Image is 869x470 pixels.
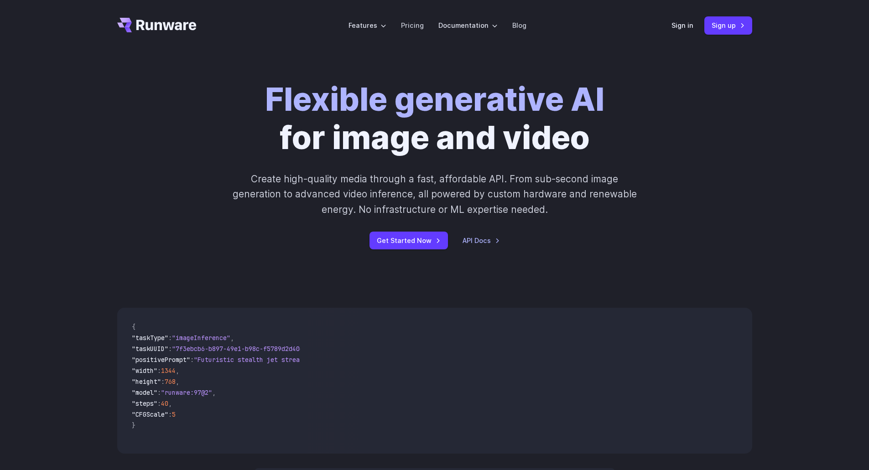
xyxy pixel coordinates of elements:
[157,399,161,408] span: :
[438,20,498,31] label: Documentation
[512,20,526,31] a: Blog
[230,334,234,342] span: ,
[168,410,172,418] span: :
[132,334,168,342] span: "taskType"
[349,20,386,31] label: Features
[161,388,212,397] span: "runware:97@2"
[168,399,172,408] span: ,
[176,377,179,386] span: ,
[132,367,157,375] span: "width"
[161,399,168,408] span: 40
[132,323,135,331] span: {
[132,410,168,418] span: "CFGScale"
[132,377,161,386] span: "height"
[157,388,161,397] span: :
[704,16,752,34] a: Sign up
[212,388,216,397] span: ,
[168,334,172,342] span: :
[132,356,190,364] span: "positivePrompt"
[231,171,638,217] p: Create high-quality media through a fast, affordable API. From sub-second image generation to adv...
[161,377,165,386] span: :
[132,388,157,397] span: "model"
[117,18,197,32] a: Go to /
[161,367,176,375] span: 1344
[369,232,448,249] a: Get Started Now
[194,356,526,364] span: "Futuristic stealth jet streaking through a neon-lit cityscape with glowing purple exhaust"
[172,345,311,353] span: "7f3ebcb6-b897-49e1-b98c-f5789d2d40d7"
[172,334,230,342] span: "imageInference"
[463,235,500,246] a: API Docs
[132,421,135,429] span: }
[172,410,176,418] span: 5
[176,367,179,375] span: ,
[165,377,176,386] span: 768
[168,345,172,353] span: :
[265,80,604,119] strong: Flexible generative AI
[401,20,424,31] a: Pricing
[190,356,194,364] span: :
[157,367,161,375] span: :
[132,399,157,408] span: "steps"
[671,20,693,31] a: Sign in
[265,80,604,157] h1: for image and video
[132,345,168,353] span: "taskUUID"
